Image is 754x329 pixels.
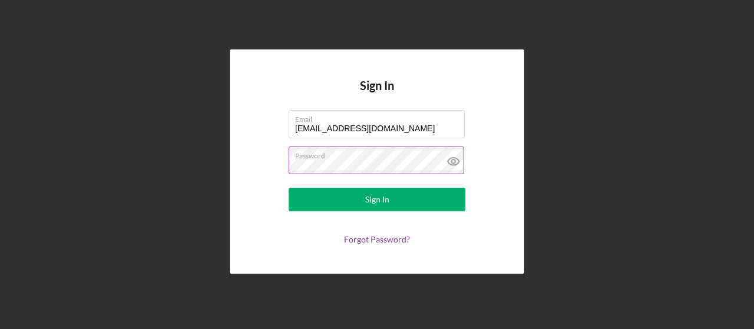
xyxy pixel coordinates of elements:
h4: Sign In [360,79,394,110]
a: Forgot Password? [344,234,410,244]
div: Sign In [365,188,389,211]
button: Sign In [289,188,465,211]
label: Email [295,111,465,124]
label: Password [295,147,465,160]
